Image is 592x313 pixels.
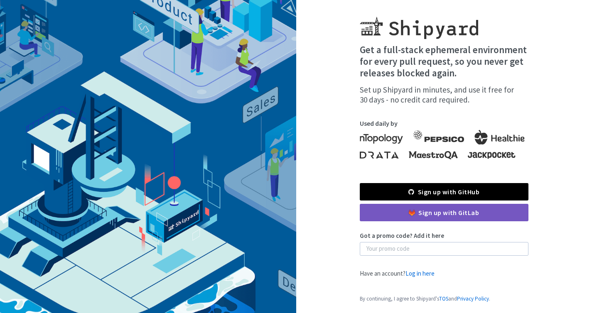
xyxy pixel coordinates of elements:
[360,7,478,39] img: Shipyard logo
[409,210,415,216] img: gitlab-color.svg
[405,269,435,277] a: Log in here
[360,44,528,78] h4: Get a full-stack ephemeral environment for every pull request, so you never get releases blocked ...
[474,130,525,147] img: logo-healthie.svg
[413,130,464,147] img: logo-pepsico.svg
[409,147,458,163] img: logo-maestroqa.svg
[360,204,528,221] a: Sign up with GitLab
[360,269,528,279] div: Have an account?
[468,147,515,163] img: logo-jackpocket.svg
[439,295,448,302] a: TOS
[457,295,489,302] a: Privacy Policy
[360,295,528,303] span: By continuing, I agree to Shipyard's and .
[360,231,444,241] label: Got a promo code? Add it here
[360,242,528,255] input: Your promo code
[360,118,528,128] span: Used daily by
[360,130,403,147] img: logo-ntopology.svg
[360,147,399,163] img: logo-drata.svg
[360,85,528,105] div: Set up Shipyard in minutes, and use it free for 30 days - no credit card required.
[360,183,528,201] a: Sign up with GitHub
